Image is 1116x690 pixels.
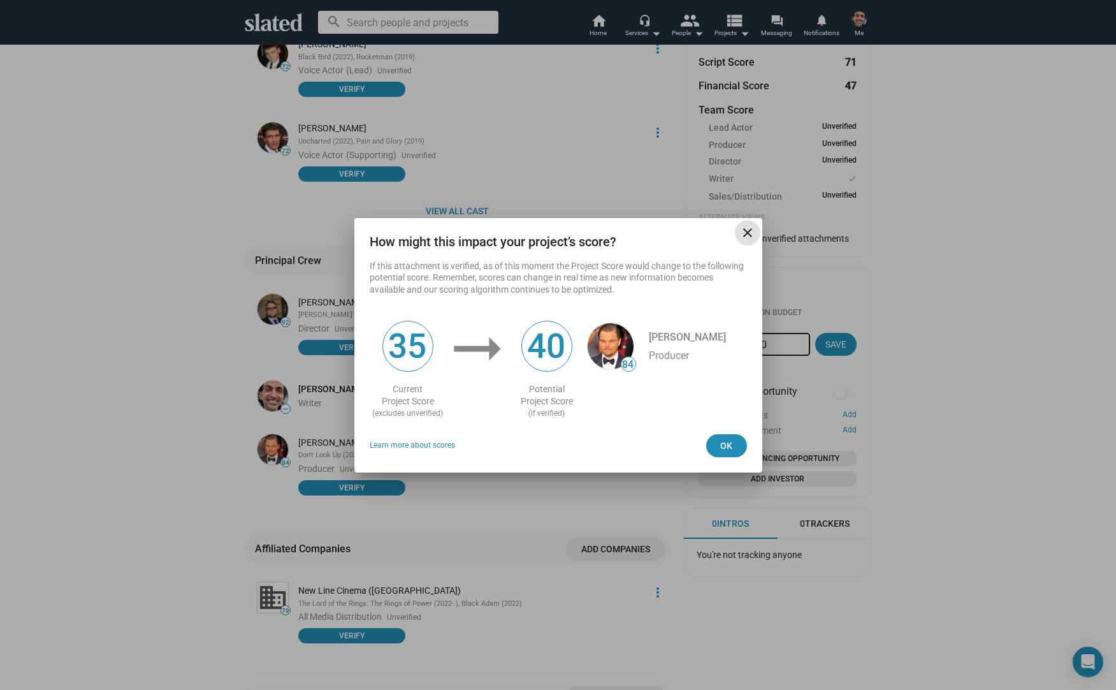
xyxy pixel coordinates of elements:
[522,321,572,371] span: 40
[372,395,443,407] div: Project Score
[649,349,726,362] div: Producer
[521,383,573,395] div: Potential
[588,323,634,369] img: undefined
[370,260,747,296] p: If this attachment is verified, as of this moment the Project Score would change to the following...
[383,321,433,371] span: 35
[372,409,443,419] div: (excludes unverified)
[521,409,573,419] div: (if verified)
[442,314,512,384] mat-icon: arrow_right_alt
[716,434,737,457] span: Ok
[621,358,635,371] span: 84
[370,441,455,451] a: Learn more about scores
[521,395,573,407] div: Project Score
[649,330,726,344] div: [PERSON_NAME]
[706,434,747,457] button: Ok
[370,233,747,250] div: How might this impact your project’s score?
[740,225,755,240] mat-icon: close
[372,383,443,395] div: Current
